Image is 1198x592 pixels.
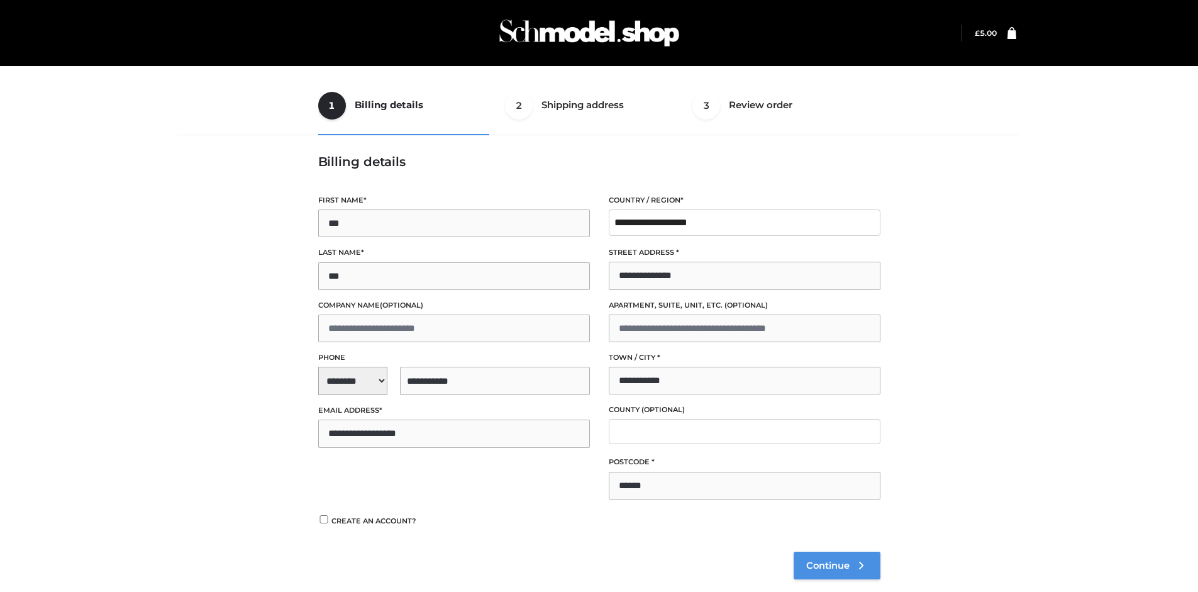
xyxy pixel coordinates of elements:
label: First name [318,194,590,206]
span: Create an account? [331,517,416,525]
label: Apartment, suite, unit, etc. [609,299,880,311]
label: Town / City [609,352,880,364]
label: Phone [318,352,590,364]
h3: Billing details [318,154,880,169]
span: £ [975,28,980,38]
input: Create an account? [318,515,330,523]
label: Postcode [609,456,880,468]
span: (optional) [380,301,423,310]
label: Last name [318,247,590,259]
label: Email address [318,405,590,416]
label: Street address [609,247,880,259]
span: Continue [806,560,850,571]
img: Schmodel Admin 964 [495,8,684,58]
span: (optional) [724,301,768,310]
a: £5.00 [975,28,997,38]
a: Continue [794,552,880,579]
span: (optional) [641,405,685,414]
label: Country / Region [609,194,880,206]
label: County [609,404,880,416]
label: Company name [318,299,590,311]
bdi: 5.00 [975,28,997,38]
